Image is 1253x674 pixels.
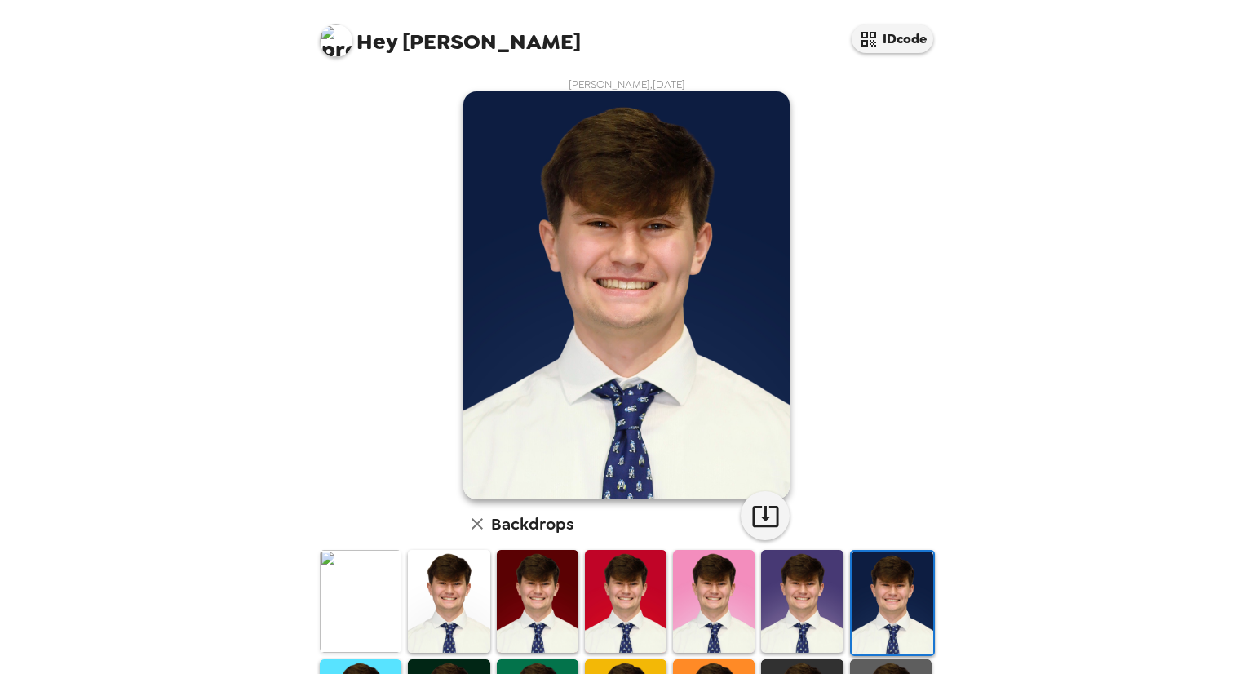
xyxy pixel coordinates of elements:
img: Original [320,550,401,652]
img: profile pic [320,24,352,57]
img: user [463,91,790,499]
button: IDcode [852,24,933,53]
span: [PERSON_NAME] [320,16,581,53]
h6: Backdrops [491,511,573,537]
span: Hey [356,27,397,56]
span: [PERSON_NAME] , [DATE] [569,78,685,91]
